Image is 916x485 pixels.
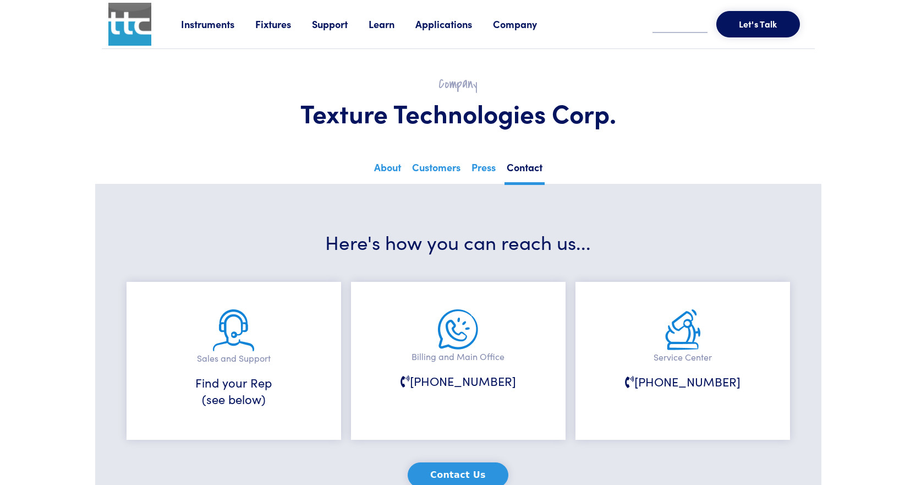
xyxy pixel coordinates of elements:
h2: Company [128,75,788,92]
img: ttc_logo_1x1_v1.0.png [108,3,151,46]
h6: Find your Rep (see below) [154,374,314,408]
h1: Texture Technologies Corp. [128,97,788,129]
button: Let's Talk [716,11,800,37]
p: Billing and Main Office [379,350,538,364]
a: About [372,158,403,182]
a: Fixtures [255,17,312,31]
a: Instruments [181,17,255,31]
a: Company [493,17,558,31]
a: Learn [369,17,415,31]
a: Press [469,158,498,182]
a: Applications [415,17,493,31]
p: Service Center [603,350,763,364]
a: Customers [410,158,463,182]
h3: Here's how you can reach us... [128,228,788,255]
img: sales-and-support.png [213,309,254,351]
a: Contact [504,158,545,185]
h6: [PHONE_NUMBER] [379,373,538,390]
h6: [PHONE_NUMBER] [603,373,763,390]
img: service.png [665,309,700,350]
p: Sales and Support [154,351,314,366]
img: main-office.png [438,309,478,350]
a: Support [312,17,369,31]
